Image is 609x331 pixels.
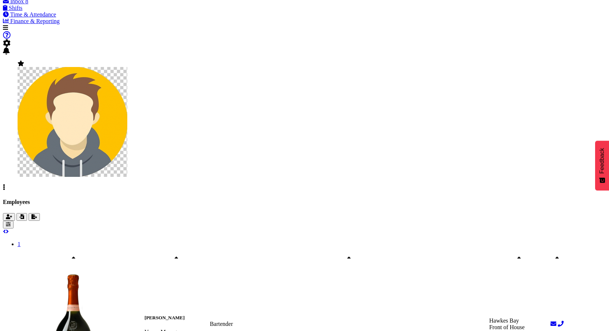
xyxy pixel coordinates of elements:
img: admin-rosteritf9cbda91fdf824d97c9d6345b1f660ea.png [18,67,127,177]
span: Bartender [210,321,233,327]
button: Filter Employees [3,221,14,228]
a: Page 2. [6,228,9,235]
span: Finance & Reporting [10,18,60,24]
button: Feedback - Show survey [595,141,609,190]
a: Time & Attendance [3,11,56,18]
span: Feedback [599,148,605,174]
span: Hawkes Bay [489,317,519,324]
h4: Employees [3,199,606,205]
a: Call Employee [558,321,564,327]
button: Export Employees [29,213,40,221]
h5: [PERSON_NAME] [144,315,208,321]
button: Create Employees [3,213,15,221]
a: Shifts [3,5,22,11]
span: Front of House [489,324,525,330]
a: Email Employee [550,321,556,327]
button: Import Employees [16,213,27,221]
span: Shifts [9,5,22,11]
a: Current page, Page 1. [18,241,20,247]
a: Page 0. [3,228,6,235]
span: Time & Attendance [10,11,56,18]
a: Finance & Reporting [3,18,60,24]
